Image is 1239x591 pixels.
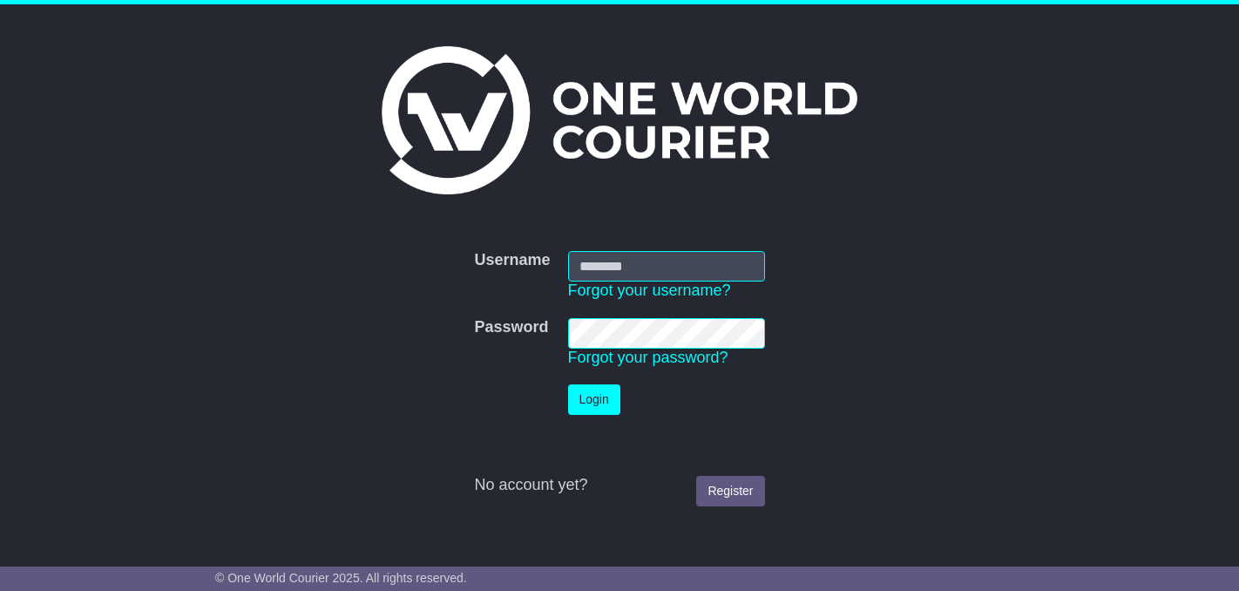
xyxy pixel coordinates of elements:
a: Forgot your username? [568,282,731,299]
span: © One World Courier 2025. All rights reserved. [215,571,467,585]
label: Password [474,318,548,337]
div: No account yet? [474,476,764,495]
button: Login [568,384,620,415]
img: One World [382,46,857,194]
a: Forgot your password? [568,349,728,366]
label: Username [474,251,550,270]
a: Register [696,476,764,506]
